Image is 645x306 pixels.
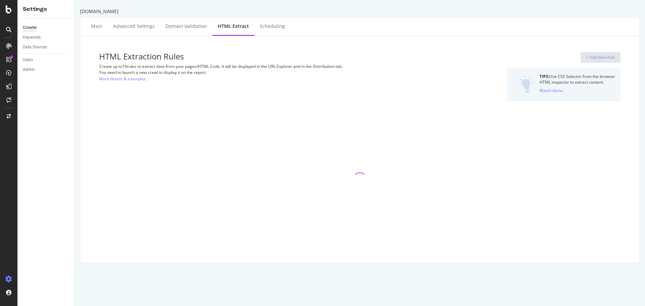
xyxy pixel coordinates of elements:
[99,75,147,82] a: More details & examples.
[260,23,285,30] div: Scheduling
[540,74,549,79] strong: TIPS:
[99,63,443,69] div: Create up to 10 rules to extract data from your pages/HTML Code. It will be displayed in the URL ...
[23,5,69,13] div: Settings
[166,23,207,30] div: Domain Validation
[540,85,563,96] button: Watch demo
[580,52,620,63] button: + Add New Rule
[540,74,615,79] div: Use CSS Selector from the browser
[23,24,37,31] div: Crawler
[99,52,443,61] h3: HTML Extraction Rules
[113,23,155,30] div: Advanced Settings
[540,88,563,93] div: Watch demo
[23,24,70,31] a: Crawler
[23,56,70,63] a: Users
[23,56,33,63] div: Users
[91,23,102,30] div: Main
[540,79,615,85] div: HTML inspector to extract content.
[586,54,615,60] div: + Add New Rule
[23,66,35,73] div: Admin
[519,76,533,93] img: DZQOUYU0WpgAAAAASUVORK5CYII=
[23,44,47,51] div: Data Sources
[23,44,70,51] a: Data Sources
[23,34,70,41] a: Keywords
[80,8,640,15] div: [DOMAIN_NAME]
[23,34,41,41] div: Keywords
[99,70,443,75] div: You need to launch a new crawl to display it on the report.
[218,23,249,30] div: HTML Extract
[23,66,70,73] a: Admin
